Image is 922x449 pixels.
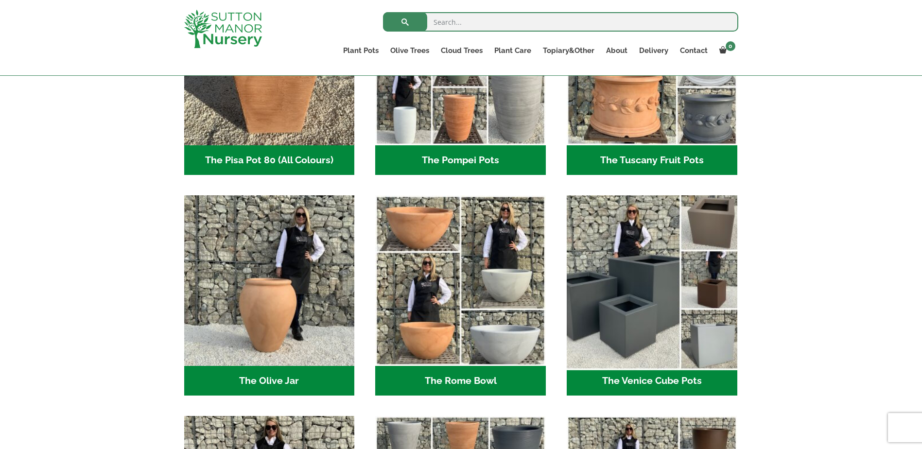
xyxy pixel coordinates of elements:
h2: The Venice Cube Pots [567,366,737,396]
a: Visit product category The Rome Bowl [375,195,546,396]
a: Contact [674,44,713,57]
img: logo [184,10,262,48]
h2: The Pisa Pot 80 (All Colours) [184,145,355,175]
a: Visit product category The Venice Cube Pots [567,195,737,396]
a: Cloud Trees [435,44,488,57]
input: Search... [383,12,738,32]
a: Topiary&Other [537,44,600,57]
img: The Olive Jar [184,195,355,366]
h2: The Tuscany Fruit Pots [567,145,737,175]
a: Plant Care [488,44,537,57]
a: About [600,44,633,57]
img: The Venice Cube Pots [562,191,741,370]
a: Visit product category The Olive Jar [184,195,355,396]
span: 0 [726,41,735,51]
h2: The Olive Jar [184,366,355,396]
a: Olive Trees [384,44,435,57]
a: Delivery [633,44,674,57]
a: 0 [713,44,738,57]
h2: The Rome Bowl [375,366,546,396]
img: The Rome Bowl [375,195,546,366]
h2: The Pompei Pots [375,145,546,175]
a: Plant Pots [337,44,384,57]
